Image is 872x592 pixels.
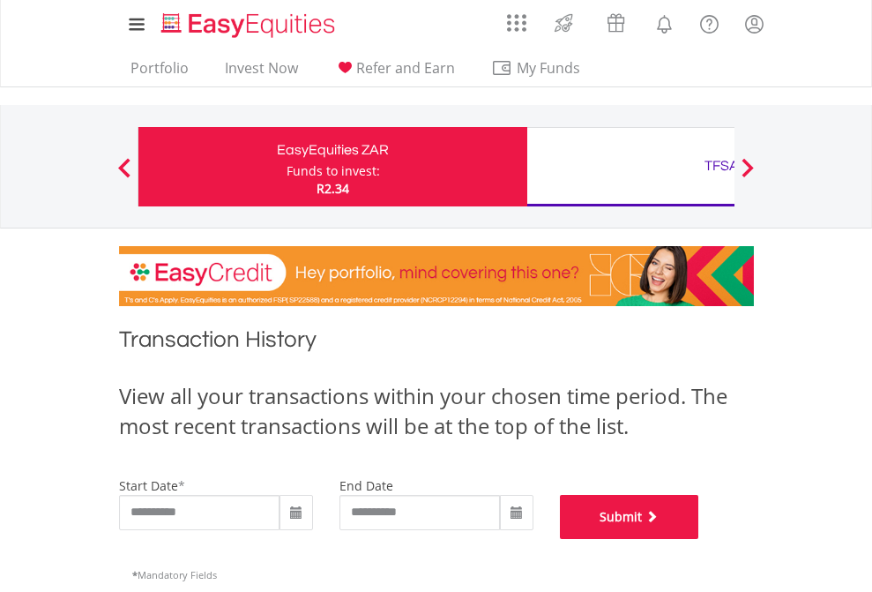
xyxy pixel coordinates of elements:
[590,4,642,37] a: Vouchers
[154,4,342,40] a: Home page
[123,59,196,86] a: Portfolio
[132,568,217,581] span: Mandatory Fields
[218,59,305,86] a: Invest Now
[356,58,455,78] span: Refer and Earn
[119,324,754,363] h1: Transaction History
[601,9,630,37] img: vouchers-v2.svg
[339,477,393,494] label: end date
[119,246,754,306] img: EasyCredit Promotion Banner
[327,59,462,86] a: Refer and Earn
[149,138,517,162] div: EasyEquities ZAR
[107,167,142,184] button: Previous
[507,13,526,33] img: grid-menu-icon.svg
[119,381,754,442] div: View all your transactions within your chosen time period. The most recent transactions will be a...
[642,4,687,40] a: Notifications
[549,9,578,37] img: thrive-v2.svg
[496,4,538,33] a: AppsGrid
[730,167,765,184] button: Next
[491,56,607,79] span: My Funds
[560,495,699,539] button: Submit
[732,4,777,43] a: My Profile
[687,4,732,40] a: FAQ's and Support
[317,180,349,197] span: R2.34
[119,477,178,494] label: start date
[158,11,342,40] img: EasyEquities_Logo.png
[287,162,380,180] div: Funds to invest:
